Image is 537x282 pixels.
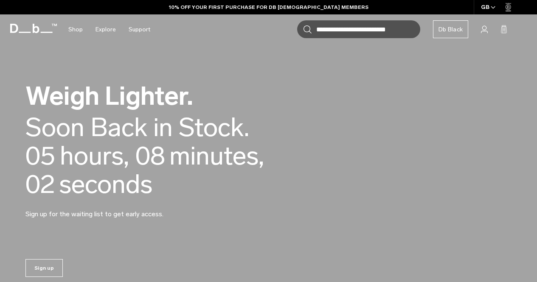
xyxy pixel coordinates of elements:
span: hours, [60,142,129,170]
a: Db Black [433,20,468,38]
a: 10% OFF YOUR FIRST PURCHASE FOR DB [DEMOGRAPHIC_DATA] MEMBERS [169,3,368,11]
span: 05 [25,142,56,170]
span: 02 [25,170,55,198]
a: Sign up [25,259,63,277]
a: Shop [68,14,83,45]
span: seconds [59,170,152,198]
span: , [259,140,264,171]
p: Sign up for the waiting list to get early access. [25,199,229,219]
nav: Main Navigation [62,14,157,45]
a: Explore [96,14,116,45]
div: Soon Back in Stock. [25,113,249,142]
span: minutes [169,142,264,170]
span: 08 [135,142,165,170]
a: Support [129,14,150,45]
h2: Weigh Lighter. [25,83,301,109]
